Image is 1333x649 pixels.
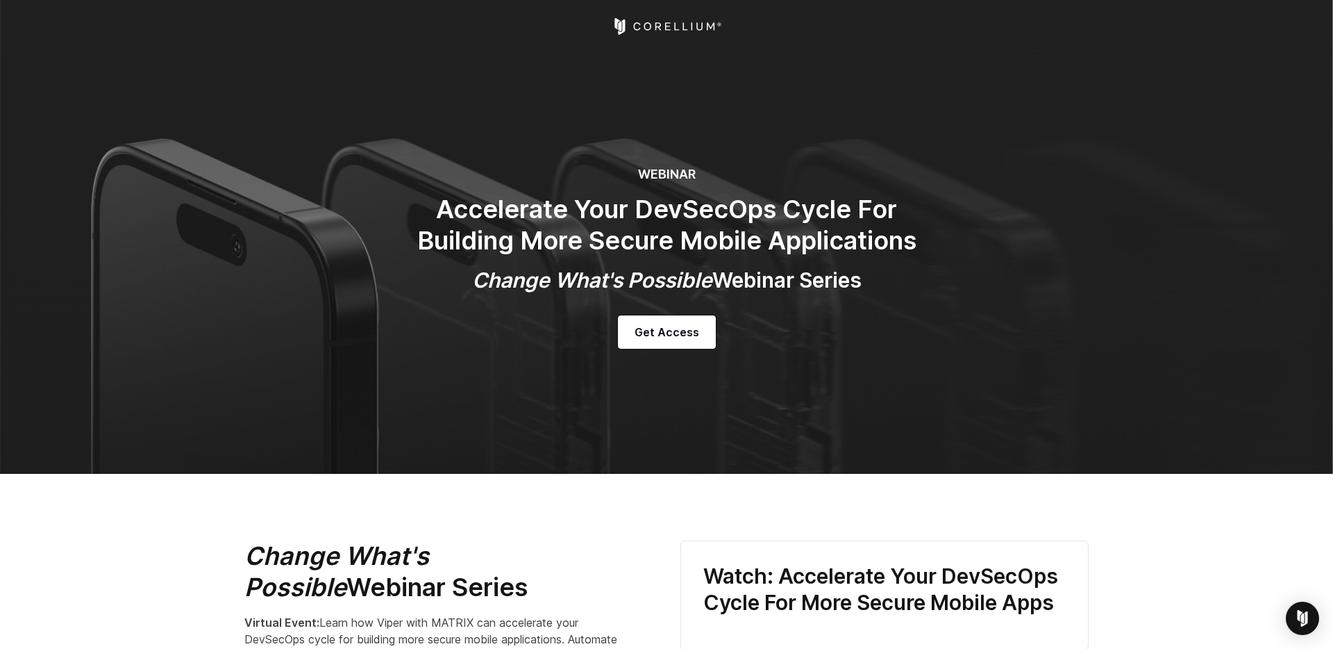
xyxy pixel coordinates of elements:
[389,167,944,183] h6: WEBINAR
[703,564,1066,616] h3: Watch: Accelerate Your DevSecOps Cycle For More Secure Mobile Apps
[618,315,716,349] a: Get Access
[244,541,429,602] em: Change What's Possible
[1286,602,1319,635] div: Open Intercom Messenger
[612,18,722,35] a: Corellium Home
[389,194,944,256] h2: Accelerate Your DevSecOps Cycle For Building More Secure Mobile Applications
[389,268,944,294] h3: Webinar Series
[635,324,699,340] span: Get Access
[244,541,619,603] h2: Webinar Series
[472,268,712,293] em: Change What's Possible
[244,616,319,630] strong: Virtual Event:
